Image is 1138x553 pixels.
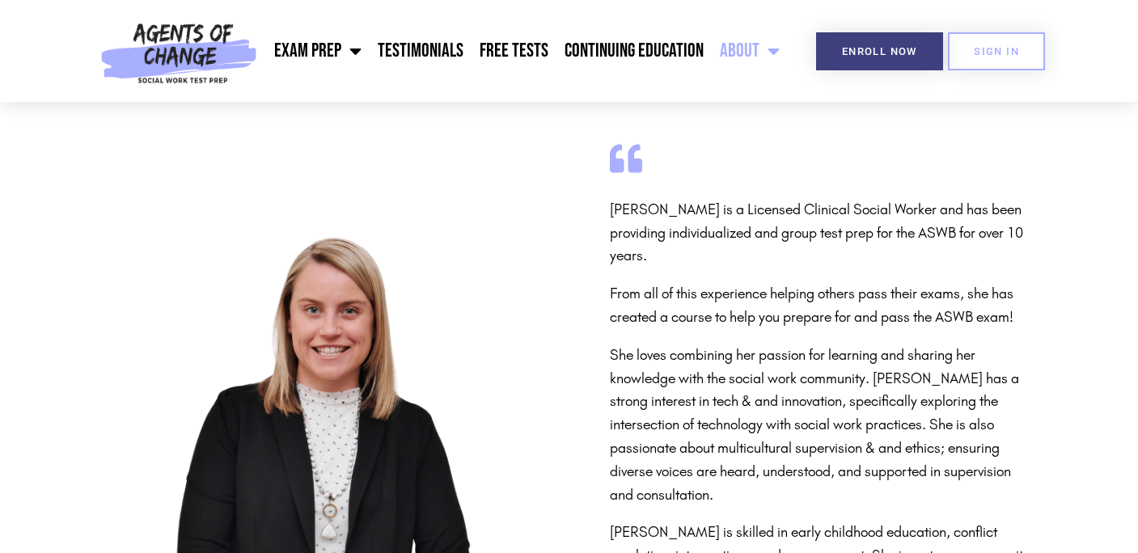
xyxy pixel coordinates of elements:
[842,46,917,57] span: Enroll Now
[556,31,712,71] a: Continuing Education
[266,31,370,71] a: Exam Prep
[370,31,472,71] a: Testimonials
[472,31,556,71] a: Free Tests
[610,198,1030,268] p: [PERSON_NAME] is a Licensed Clinical Social Worker and has been providing individualized and grou...
[610,282,1030,329] p: From all of this experience helping others pass their exams, she has created a course to help you...
[974,46,1019,57] span: SIGN IN
[264,31,788,71] nav: Menu
[816,32,943,70] a: Enroll Now
[948,32,1045,70] a: SIGN IN
[610,344,1030,507] p: She loves combining her passion for learning and sharing her knowledge with the social work commu...
[712,31,788,71] a: About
